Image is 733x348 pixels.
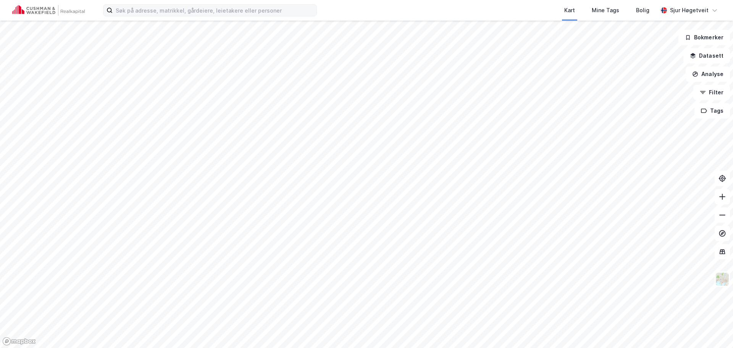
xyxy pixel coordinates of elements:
[695,311,733,348] iframe: Chat Widget
[670,6,709,15] div: Sjur Høgetveit
[592,6,619,15] div: Mine Tags
[113,5,316,16] input: Søk på adresse, matrikkel, gårdeiere, leietakere eller personer
[695,311,733,348] div: Kontrollprogram for chat
[564,6,575,15] div: Kart
[636,6,649,15] div: Bolig
[12,5,85,16] img: cushman-wakefield-realkapital-logo.202ea83816669bd177139c58696a8fa1.svg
